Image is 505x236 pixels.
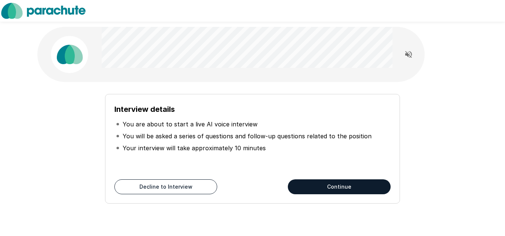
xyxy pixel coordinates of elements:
img: parachute_avatar.png [51,36,88,73]
p: You are about to start a live AI voice interview [123,120,258,129]
button: Read questions aloud [401,47,416,62]
p: You will be asked a series of questions and follow-up questions related to the position [123,132,372,141]
button: Decline to Interview [114,179,217,194]
p: Your interview will take approximately 10 minutes [123,144,266,152]
b: Interview details [114,105,175,114]
button: Continue [288,179,391,194]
